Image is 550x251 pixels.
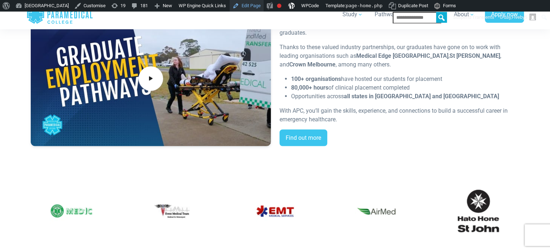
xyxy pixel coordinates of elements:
[291,84,328,91] strong: 80,000+ hours
[457,190,500,233] img: Logo
[280,130,327,146] a: Find out more
[291,75,341,82] strong: 100+ organisations
[512,14,527,20] span: Fiveby5
[280,43,520,69] p: Thanks to these valued industry partnerships, our graduates have gone on to work with leading org...
[346,3,383,8] span: page-home.php
[433,184,524,239] div: 11 / 60
[291,92,520,101] li: Opportunities across
[497,12,539,23] a: G'day,
[344,93,499,100] strong: all states in [GEOGRAPHIC_DATA] and [GEOGRAPHIC_DATA]
[152,190,195,233] img: Logo
[356,52,448,59] strong: Medical Edge [GEOGRAPHIC_DATA]
[451,12,497,23] a: Suspend Transients
[253,190,297,233] img: Logo
[355,190,398,233] img: Logo
[289,61,336,68] strong: Crown Melbourne
[277,4,281,8] div: Focus keyphrase not set
[280,107,520,124] p: With APC, you’ll gain the skills, experience, and connections to build a successful career in eme...
[449,52,500,59] strong: St [PERSON_NAME]
[291,75,520,83] li: have hosted our students for placement
[50,190,93,233] img: Logo
[331,184,422,239] div: 10 / 60
[291,83,520,92] li: of clinical placement completed
[26,184,117,239] div: 7 / 60
[230,184,320,239] div: 9 / 60
[128,184,219,239] div: 8 / 60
